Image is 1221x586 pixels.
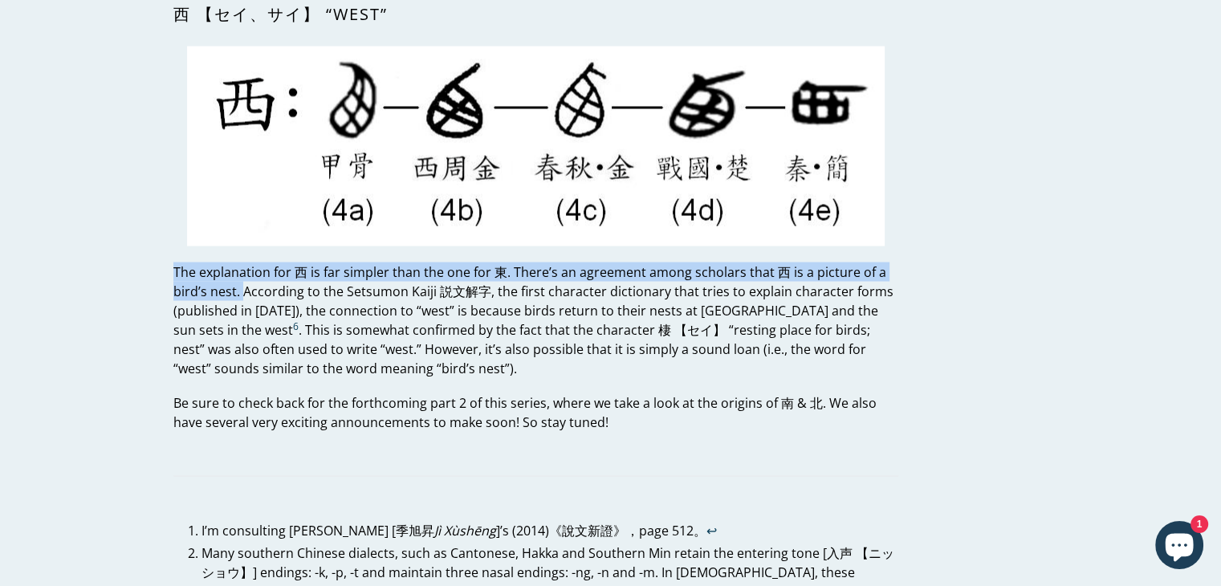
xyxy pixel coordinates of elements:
[706,521,717,539] a: ↩
[434,521,496,539] em: Jì Xùshēng
[173,262,898,377] p: The explanation for 西 is far simpler than the one for 東. There’s an agreement among scholars that...
[293,319,299,332] sup: 6
[173,5,898,24] h2: 西 【セイ、サイ】 “west”
[201,520,898,539] p: I’m consulting [PERSON_NAME] [季旭昇 ]’s (2014)《說文新證》，page 512。
[293,320,299,339] a: 6
[1150,521,1208,573] inbox-online-store-chat: Shopify online store chat
[173,393,898,431] p: Be sure to check back for the forthcoming part 2 of this series, where we take a look at the orig...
